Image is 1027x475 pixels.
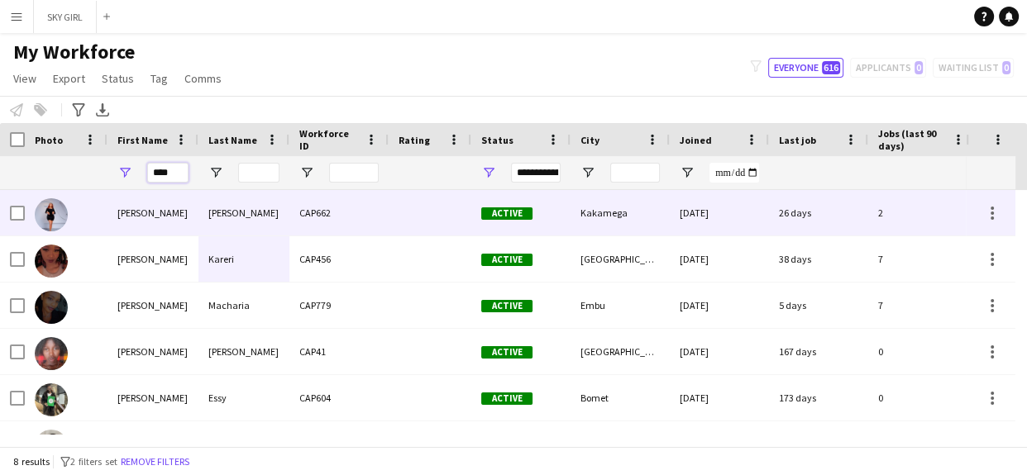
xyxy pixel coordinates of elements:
img: Esther Nyamusi [35,430,68,463]
button: Everyone616 [768,58,843,78]
div: CAP181 [289,421,389,467]
div: [PERSON_NAME] [107,236,198,282]
span: Status [481,134,513,146]
div: Kareri [198,236,289,282]
div: [PERSON_NAME] [198,329,289,374]
span: First Name [117,134,168,146]
div: CAP662 [289,190,389,235]
a: View [7,68,43,89]
div: 5 days [769,283,868,328]
div: 7 [868,283,976,328]
div: Kakamega [571,190,670,235]
img: Esther Kareri [35,245,68,278]
div: 0 [868,375,976,420]
div: CAP41 [289,329,389,374]
div: 0 [868,329,976,374]
div: 173 days [769,375,868,420]
span: Active [481,392,533,405]
div: 7 [868,236,976,282]
div: [PERSON_NAME] [107,283,198,328]
div: [PERSON_NAME] [107,421,198,467]
app-action-btn: Advanced filters [69,100,88,120]
span: Comms [184,71,222,86]
div: Embu [571,283,670,328]
div: Macharia [198,283,289,328]
div: CAP604 [289,375,389,420]
span: Export [53,71,85,86]
div: CAP779 [289,283,389,328]
span: View [13,71,36,86]
div: 167 days [769,329,868,374]
div: [DATE] [670,236,769,282]
div: 2 [868,190,976,235]
div: [DATE] [670,375,769,420]
div: 2 [868,421,976,467]
div: [DATE] [670,329,769,374]
button: Open Filter Menu [117,165,132,180]
span: 2 filters set [70,455,117,468]
div: [DATE] [670,283,769,328]
span: Jobs (last 90 days) [878,127,946,152]
img: Esther Macharia [35,291,68,324]
div: [PERSON_NAME] [198,190,289,235]
a: Comms [178,68,228,89]
div: 26 days [769,190,868,235]
span: Status [102,71,134,86]
a: Status [95,68,141,89]
a: Tag [144,68,174,89]
div: Nyamusi [198,421,289,467]
div: [GEOGRAPHIC_DATA] [571,329,670,374]
span: Tag [150,71,168,86]
button: Open Filter Menu [208,165,223,180]
img: Esther Muluta Essy [35,383,68,416]
button: SKY GIRL [34,1,97,33]
div: [PERSON_NAME] [107,375,198,420]
span: Workforce ID [299,127,359,152]
div: [DATE] [670,190,769,235]
div: [PERSON_NAME] [107,190,198,235]
div: CAP456 [289,236,389,282]
div: Nakuru [571,421,670,467]
button: Open Filter Menu [580,165,595,180]
span: Active [481,254,533,266]
span: Photo [35,134,63,146]
div: 38 days [769,236,868,282]
div: Essy [198,375,289,420]
app-action-btn: Export XLSX [93,100,112,120]
img: Esther Abel [35,198,68,231]
span: Active [481,346,533,359]
img: Esther Mitchell [35,337,68,370]
div: Bomet [571,375,670,420]
button: Remove filters [117,453,193,471]
input: City Filter Input [610,163,660,183]
input: Joined Filter Input [709,163,759,183]
div: [DATE] [670,421,769,467]
span: Joined [680,134,712,146]
div: [GEOGRAPHIC_DATA] [571,236,670,282]
span: My Workforce [13,40,135,64]
span: Active [481,207,533,220]
button: Open Filter Menu [481,165,496,180]
span: Active [481,300,533,312]
div: [PERSON_NAME] [107,329,198,374]
span: Last Name [208,134,257,146]
span: 616 [822,61,840,74]
span: Last job [779,134,816,146]
button: Open Filter Menu [299,165,314,180]
span: City [580,134,599,146]
input: Workforce ID Filter Input [329,163,379,183]
input: First Name Filter Input [147,163,189,183]
input: Last Name Filter Input [238,163,279,183]
span: Rating [399,134,430,146]
a: Export [46,68,92,89]
button: Open Filter Menu [680,165,695,180]
div: 47 days [769,421,868,467]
